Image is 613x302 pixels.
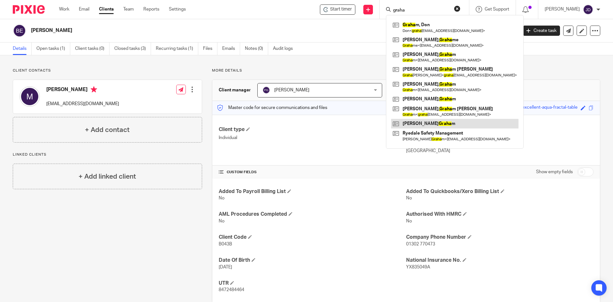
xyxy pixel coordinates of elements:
[46,86,119,94] h4: [PERSON_NAME]
[114,43,151,55] a: Closed tasks (3)
[79,172,136,182] h4: + Add linked client
[219,170,406,175] h4: CUSTOM FIELDS
[454,5,460,12] button: Clear
[85,125,130,135] h4: + Add contact
[31,27,417,34] h2: [PERSON_NAME]
[219,242,232,246] span: B043B
[406,148,594,154] p: [GEOGRAPHIC_DATA]
[219,87,251,93] h3: Client manager
[522,104,578,112] div: excellent-aqua-fractal-table
[320,4,355,15] div: Bartley - Zukiel, Margaret Elizabeth
[13,24,26,37] img: svg%3E
[79,6,89,12] a: Email
[219,288,244,292] span: 8472484464
[19,86,40,107] img: svg%3E
[523,26,560,36] a: Create task
[406,188,594,195] h4: Added To Quickbooks/Xero Billing List
[212,68,600,73] p: More details
[75,43,110,55] a: Client tasks (0)
[583,4,593,15] img: svg%3E
[123,6,134,12] a: Team
[219,196,224,200] span: No
[46,101,119,107] p: [EMAIL_ADDRESS][DOMAIN_NAME]
[219,234,406,241] h4: Client Code
[536,169,573,175] label: Show empty fields
[219,219,224,223] span: No
[219,265,232,269] span: [DATE]
[330,6,352,13] span: Start timer
[219,126,406,133] h4: Client type
[156,43,198,55] a: Recurring tasks (1)
[13,43,32,55] a: Details
[545,6,580,12] p: [PERSON_NAME]
[406,211,594,218] h4: Authorised With HMRC
[36,43,70,55] a: Open tasks (1)
[406,257,594,264] h4: National Insurance No.
[485,7,509,12] span: Get Support
[219,280,406,287] h4: UTR
[13,5,45,14] img: Pixie
[245,43,268,55] a: Notes (0)
[219,135,406,141] p: Individual
[169,6,186,12] a: Settings
[406,242,435,246] span: 01302 770473
[219,257,406,264] h4: Date Of Birth
[143,6,159,12] a: Reports
[222,43,240,55] a: Emails
[406,234,594,241] h4: Company Phone Number
[203,43,217,55] a: Files
[273,43,298,55] a: Audit logs
[217,105,327,111] p: Master code for secure communications and files
[262,86,270,94] img: svg%3E
[392,8,450,13] input: Search
[406,196,412,200] span: No
[99,6,114,12] a: Clients
[219,211,406,218] h4: AML Procedures Completed
[59,6,69,12] a: Work
[13,68,202,73] p: Client contacts
[274,88,309,92] span: [PERSON_NAME]
[406,265,430,269] span: YX835049A
[406,219,412,223] span: No
[219,188,406,195] h4: Added To Payroll Billing List
[91,86,97,93] i: Primary
[13,152,202,157] p: Linked clients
